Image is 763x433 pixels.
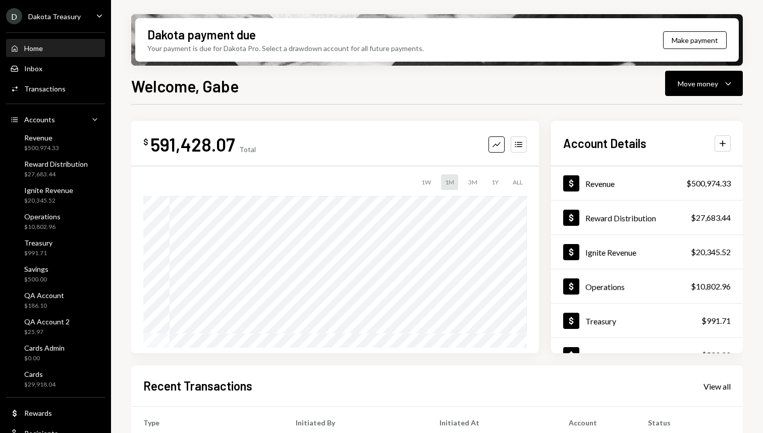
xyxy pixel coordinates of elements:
[691,212,731,224] div: $27,683.44
[691,280,731,293] div: $10,802.96
[24,380,56,389] div: $29,918.04
[28,12,81,21] div: Dakota Treasury
[691,246,731,258] div: $20,345.52
[6,183,105,207] a: Ignite Revenue$20,345.52
[24,44,43,53] div: Home
[24,115,55,124] div: Accounts
[150,133,235,156] div: 591,428.07
[6,8,22,24] div: D
[585,179,615,188] div: Revenue
[551,235,743,269] a: Ignite Revenue$20,345.52
[701,349,731,361] div: $500.00
[24,328,70,336] div: $25.97
[24,84,66,93] div: Transactions
[239,145,256,154] div: Total
[24,354,65,363] div: $0.00
[551,304,743,338] a: Treasury$991.71
[551,166,743,200] a: Revenue$500,974.33
[6,314,105,339] a: QA Account 2$25.97
[147,43,424,54] div: Your payment is due for Dakota Pro. Select a drawdown account for all future payments.
[417,174,435,190] div: 1W
[585,282,625,292] div: Operations
[24,317,70,326] div: QA Account 2
[551,201,743,234] a: Reward Distribution$27,683.44
[6,209,105,233] a: Operations$10,802.96
[24,344,65,352] div: Cards Admin
[24,197,73,205] div: $20,345.52
[131,76,239,96] h1: Welcome, Gabe
[24,265,48,273] div: Savings
[6,404,105,422] a: Rewards
[143,377,252,394] h2: Recent Transactions
[6,262,105,286] a: Savings$500.00
[701,315,731,327] div: $991.71
[585,351,612,360] div: Savings
[6,79,105,98] a: Transactions
[678,78,718,89] div: Move money
[663,31,727,49] button: Make payment
[464,174,481,190] div: 3M
[6,288,105,312] a: QA Account$186.10
[585,248,636,257] div: Ignite Revenue
[6,235,105,260] a: Treasury$991.71
[563,135,646,152] h2: Account Details
[24,64,42,73] div: Inbox
[585,213,656,223] div: Reward Distribution
[24,160,88,168] div: Reward Distribution
[24,212,61,221] div: Operations
[6,367,105,391] a: Cards$29,918.04
[147,26,256,43] div: Dakota payment due
[6,157,105,181] a: Reward Distribution$27,683.44
[24,291,64,300] div: QA Account
[24,223,61,231] div: $10,802.96
[551,338,743,372] a: Savings$500.00
[487,174,503,190] div: 1Y
[665,71,743,96] button: Move money
[24,133,59,142] div: Revenue
[441,174,458,190] div: 1M
[6,39,105,57] a: Home
[6,59,105,77] a: Inbox
[6,341,105,365] a: Cards Admin$0.00
[509,174,527,190] div: ALL
[703,381,731,392] div: View all
[703,380,731,392] a: View all
[6,110,105,128] a: Accounts
[551,269,743,303] a: Operations$10,802.96
[6,130,105,155] a: Revenue$500,974.33
[24,186,73,195] div: Ignite Revenue
[24,302,64,310] div: $186.10
[143,137,148,147] div: $
[585,316,616,326] div: Treasury
[24,409,52,417] div: Rewards
[24,238,52,247] div: Treasury
[24,370,56,378] div: Cards
[24,275,48,284] div: $500.00
[686,177,731,189] div: $500,974.33
[24,170,88,179] div: $27,683.44
[24,144,59,153] div: $500,974.33
[24,249,52,258] div: $991.71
